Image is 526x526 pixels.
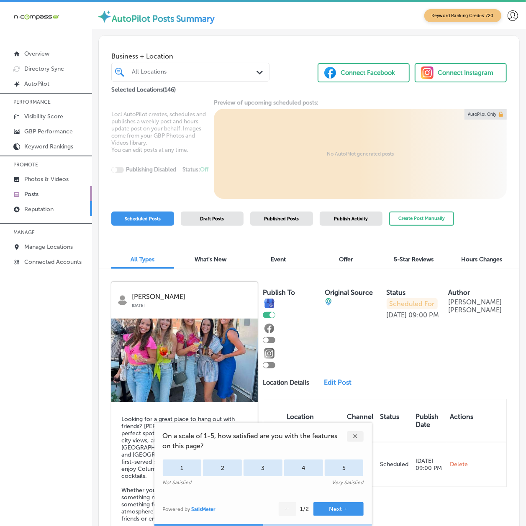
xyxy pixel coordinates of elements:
[387,311,407,319] p: [DATE]
[334,216,368,222] span: Publish Activity
[24,258,82,266] p: Connected Accounts
[387,289,406,296] label: Status
[415,63,507,82] button: Connect Instagram
[271,256,286,263] span: Event
[203,460,242,476] div: 2
[263,379,309,386] p: Location Details
[131,256,155,263] span: All Types
[163,480,192,485] div: Not Satisfied
[325,298,332,306] img: cba84b02adce74ede1fb4a8549a95eca.png
[325,460,364,476] div: 5
[313,502,364,516] button: Next→
[97,9,112,24] img: autopilot-icon
[132,69,257,76] div: All Locations
[416,457,443,472] p: [DATE] 09:00 PM
[163,506,216,512] div: Powered by
[377,399,412,442] th: Status
[24,128,73,135] p: GBP Performance
[192,506,216,512] a: SatisMeter
[450,461,468,468] span: Delete
[111,319,258,402] img: 8e50b490-2ff1-4d80-8b9c-da6e5ebbdb7aHendrixColumbia35.jpg
[163,460,202,476] div: 1
[448,298,507,314] p: [PERSON_NAME] [PERSON_NAME]
[438,66,493,79] div: Connect Instagram
[448,289,470,296] label: Author
[111,83,176,93] p: Selected Locations ( 146 )
[13,13,59,21] img: 660ab0bf-5cc7-4cb8-ba1c-48b5ae0f18e60NCTV_CLogo_TV_Black_-500x88.png
[300,506,309,513] div: 1 / 2
[412,399,446,442] th: Publish Date
[112,13,215,24] label: AutoPilot Posts Summary
[24,243,73,250] p: Manage Locations
[24,206,54,213] p: Reputation
[446,399,477,442] th: Actions
[324,378,357,386] a: Edit Post
[121,416,248,522] h5: Looking for a great place to hang out with friends? [PERSON_NAME] rooftop bar is the perfect spot...
[24,143,73,150] p: Keyword Rankings
[318,63,410,82] button: Connect Facebook
[332,480,364,485] div: Very Satisfied
[461,256,502,263] span: Hours Changes
[117,295,128,305] img: logo
[344,399,377,442] th: Channel
[380,461,409,468] p: Scheduled
[200,216,224,222] span: Draft Posts
[24,65,64,72] p: Directory Sync
[24,191,38,198] p: Posts
[279,502,296,516] button: ←
[389,212,454,226] button: Create Post Manually
[111,52,269,60] span: Business + Location
[325,289,373,296] label: Original Source
[244,460,282,476] div: 3
[24,113,63,120] p: Visibility Score
[347,431,364,442] div: ✕
[24,50,49,57] p: Overview
[125,216,161,222] span: Scheduled Posts
[394,256,434,263] span: 5-Star Reviews
[132,301,252,308] p: [DATE]
[387,298,438,309] p: Scheduled For
[264,216,299,222] span: Published Posts
[195,256,226,263] span: What's New
[24,80,49,87] p: AutoPilot
[339,256,353,263] span: Offer
[263,399,344,442] th: Location
[284,460,323,476] div: 4
[424,9,501,22] span: Keyword Ranking Credits: 720
[24,176,69,183] p: Photos & Videos
[341,66,395,79] div: Connect Facebook
[263,289,295,296] label: Publish To
[409,311,439,319] p: 09:00 PM
[132,293,252,301] p: [PERSON_NAME]
[163,431,347,451] span: On a scale of 1-5, how satisfied are you with the features on this page?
